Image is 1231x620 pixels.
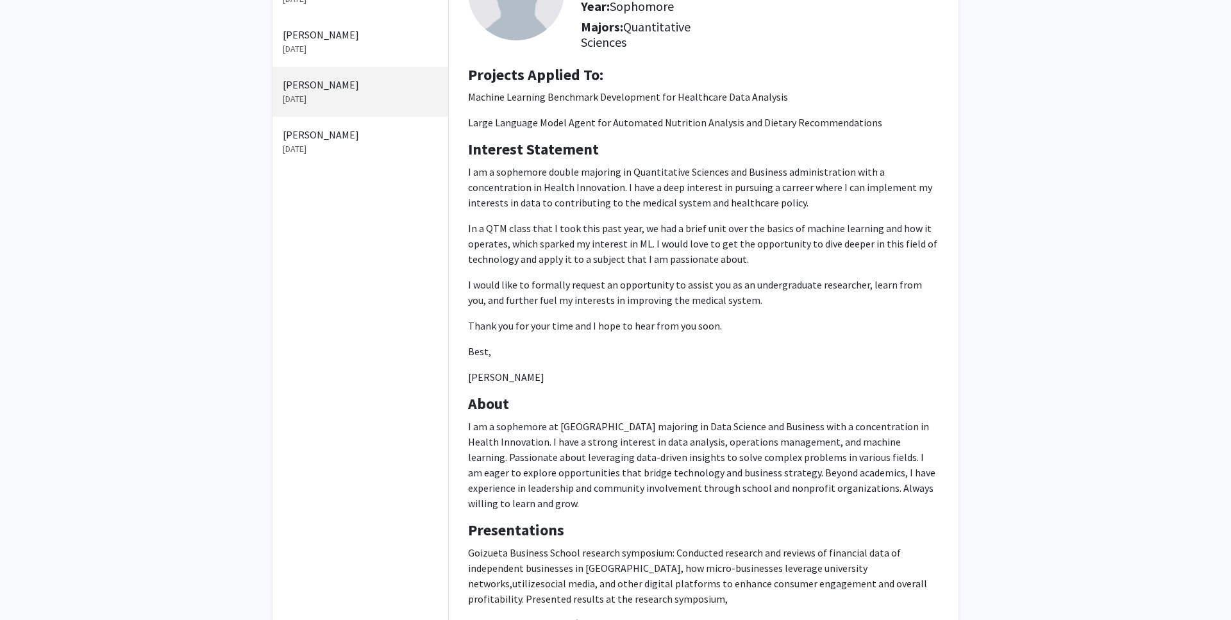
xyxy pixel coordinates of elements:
[468,115,939,130] p: Large Language Model Agent for Automated Nutrition Analysis and Dietary Recommendations
[468,545,939,607] p: Goizueta Business School research symposium: Conducted research and reviews of financial data of ...
[283,27,438,42] p: [PERSON_NAME]
[468,164,939,210] p: I am a sophemore double majoring in Quantitative Sciences and Business administration with a conc...
[283,77,438,92] p: [PERSON_NAME]
[581,19,691,50] span: Quantitative Sciences
[468,520,564,540] b: Presentations
[468,277,939,308] p: I would like to formally request an opportunity to assist you as an undergraduate researcher, lea...
[468,394,509,414] b: About
[581,19,623,35] b: Majors:
[283,42,438,56] p: [DATE]
[468,344,939,359] p: Best,
[468,65,603,85] b: Projects Applied To:
[283,92,438,106] p: [DATE]
[10,562,54,610] iframe: Chat
[468,89,939,105] p: Machine Learning Benchmark Development for Healthcare Data Analysis
[283,127,438,142] p: [PERSON_NAME]
[468,369,939,385] p: [PERSON_NAME]
[468,221,939,267] p: In a QTM class that I took this past year, we had a brief unit over the basics of machine learnin...
[468,318,939,333] p: Thank you for your time and I hope to hear from you soon.
[468,577,929,605] span: social media, and other digital platforms to enhance consumer engagement and overall profitabilit...
[468,419,939,511] p: I am a sophemore at [GEOGRAPHIC_DATA] majoring in Data Science and Business with a concentration ...
[283,142,438,156] p: [DATE]
[468,139,599,159] b: Interest Statement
